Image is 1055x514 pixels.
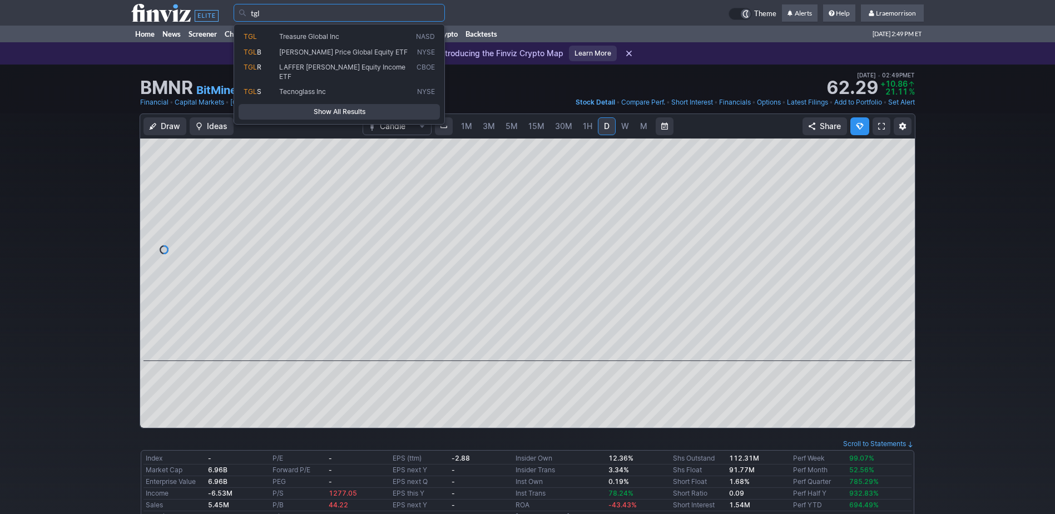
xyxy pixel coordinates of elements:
[452,477,455,486] b: -
[885,87,908,96] span: 21.11
[843,439,914,448] a: Scroll to Statements
[894,117,912,135] button: Chart Settings
[270,488,326,500] td: P/S
[782,97,786,108] span: •
[878,72,880,78] span: •
[175,97,224,108] a: Capital Markets
[635,117,652,135] a: M
[729,489,744,497] a: 0.09
[873,117,890,135] a: Fullscreen
[656,117,673,135] button: Range
[329,454,332,462] b: -
[257,87,261,96] span: S
[621,97,665,108] a: Compare Perf.
[876,9,916,17] span: Lraemorrison
[208,489,232,497] b: -6.53M
[462,26,501,42] a: Backtests
[221,26,250,42] a: Charts
[873,26,922,42] span: [DATE] 2:49 PM ET
[390,476,449,488] td: EPS next Q
[849,477,879,486] span: 785.29%
[225,97,229,108] span: •
[621,98,665,106] span: Compare Perf.
[598,117,616,135] a: D
[576,97,615,108] a: Stock Detail
[159,26,185,42] a: News
[671,464,727,476] td: Shs Float
[608,454,633,462] b: 12.36%
[417,63,435,81] span: CBOE
[752,97,756,108] span: •
[754,8,776,20] span: Theme
[208,454,211,462] b: -
[861,4,924,22] a: Lraemorrison
[757,97,781,108] a: Options
[161,121,180,132] span: Draw
[143,464,206,476] td: Market Cap
[850,117,869,135] button: Explore new features
[257,48,261,56] span: B
[823,4,855,22] a: Help
[208,466,227,474] b: 6.96B
[849,466,874,474] span: 52.56%
[270,453,326,464] td: P/E
[452,489,455,497] b: -
[820,121,841,132] span: Share
[608,489,633,497] span: 78.24%
[190,117,234,135] button: Ideas
[244,48,257,56] span: TGL
[829,97,833,108] span: •
[279,87,326,96] span: Tecnoglass Inc
[185,26,221,42] a: Screener
[234,24,445,125] div: Search
[523,117,549,135] a: 15M
[140,97,169,108] a: Financial
[671,97,713,108] a: Short Interest
[452,466,455,474] b: -
[143,117,186,135] button: Draw
[244,63,257,71] span: TGL
[363,117,432,135] button: Chart Type
[849,454,874,462] span: 99.07%
[888,97,915,108] a: Set Alert
[483,121,495,131] span: 3M
[244,106,435,117] span: Show All Results
[791,488,847,500] td: Perf Half Y
[279,32,339,41] span: Treasure Global Inc
[608,501,637,509] span: -43.43%
[666,97,670,108] span: •
[143,500,206,511] td: Sales
[791,453,847,464] td: Perf Week
[673,477,707,486] a: Short Float
[419,48,563,59] p: Introducing the Finviz Crypto Map
[390,488,449,500] td: EPS this Y
[270,500,326,511] td: P/B
[782,4,818,22] a: Alerts
[729,477,750,486] a: 1.68%
[616,117,634,135] a: W
[616,97,620,108] span: •
[791,500,847,511] td: Perf YTD
[513,464,606,476] td: Insider Trans
[257,63,261,71] span: R
[196,82,390,98] a: BitMine Immersion Technologies Inc
[501,117,523,135] a: 5M
[239,104,440,120] a: Show All Results
[578,117,597,135] a: 1H
[729,501,750,509] a: 1.54M
[329,477,332,486] b: -
[244,87,257,96] span: TGL
[234,4,445,22] input: Search
[880,79,908,88] span: +10.86
[461,121,472,131] span: 1M
[131,26,159,42] a: Home
[456,117,477,135] a: 1M
[432,26,462,42] a: Crypto
[608,477,629,486] b: 0.19%
[834,97,882,108] a: Add to Portfolio
[452,454,470,462] b: -2.88
[909,87,915,96] span: %
[143,476,206,488] td: Enterprise Value
[857,70,915,80] span: [DATE] 02:49PM ET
